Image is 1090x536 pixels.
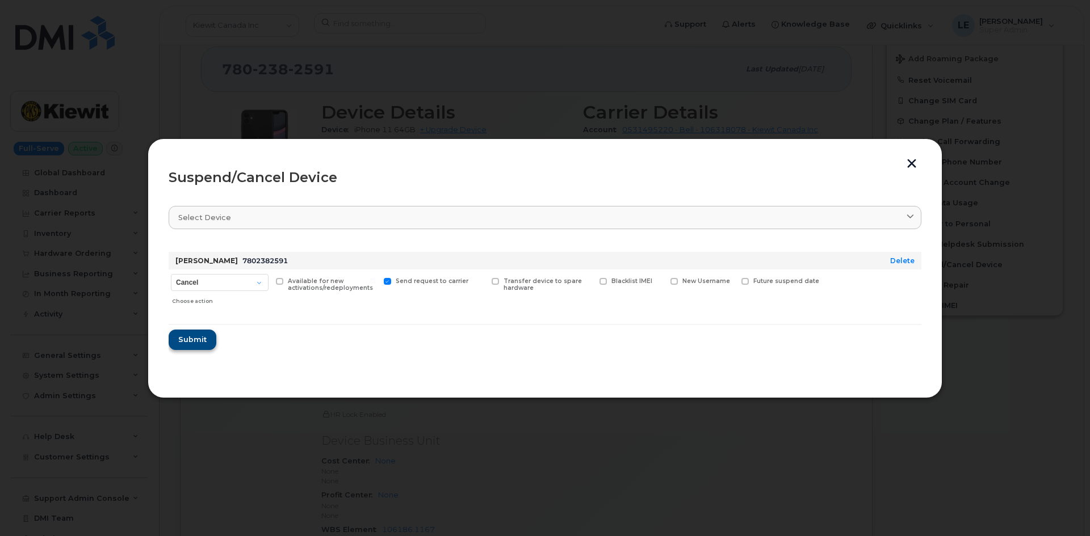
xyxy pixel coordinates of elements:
[478,278,484,284] input: Transfer device to spare hardware
[172,292,269,306] div: Choose action
[396,277,468,285] span: Send request to carrier
[753,277,819,285] span: Future suspend date
[178,334,207,345] span: Submit
[175,256,238,265] strong: [PERSON_NAME]
[504,277,582,292] span: Transfer device to spare hardware
[682,277,730,285] span: New Username
[586,278,592,284] input: Blacklist IMEI
[169,171,921,184] div: Suspend/Cancel Device
[169,206,921,229] a: Select device
[657,278,663,284] input: New Username
[169,330,216,350] button: Submit
[178,212,231,223] span: Select device
[242,256,288,265] span: 7802382591
[370,278,376,284] input: Send request to carrier
[288,277,373,292] span: Available for new activations/redeployments
[262,278,268,284] input: Available for new activations/redeployments
[890,256,915,265] a: Delete
[728,278,733,284] input: Future suspend date
[611,277,652,285] span: Blacklist IMEI
[1041,487,1081,527] iframe: Messenger Launcher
